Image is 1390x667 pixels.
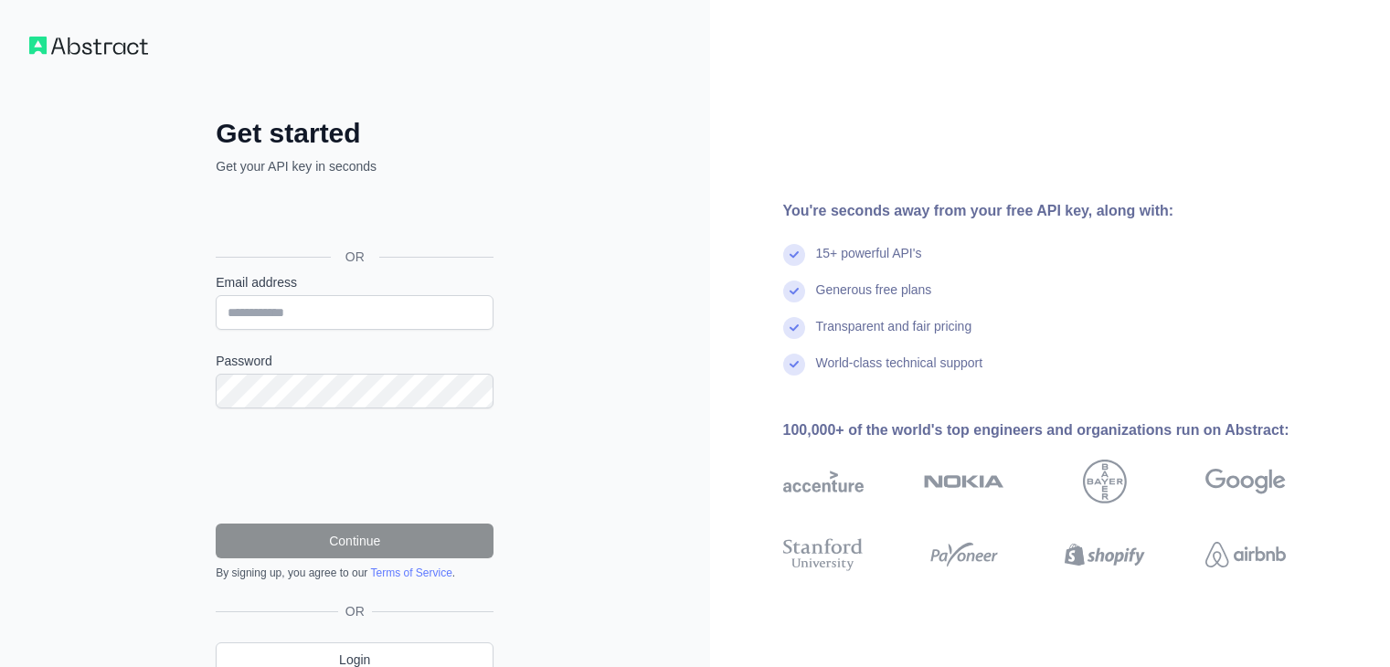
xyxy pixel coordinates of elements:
span: OR [338,602,372,620]
img: check mark [783,354,805,376]
a: Terms of Service [370,566,451,579]
div: You're seconds away from your free API key, along with: [783,200,1344,222]
img: Workflow [29,37,148,55]
div: World-class technical support [816,354,983,390]
img: check mark [783,281,805,302]
img: check mark [783,317,805,339]
img: bayer [1083,460,1127,503]
img: shopify [1065,535,1145,575]
img: check mark [783,244,805,266]
img: payoneer [924,535,1004,575]
iframe: reCAPTCHA [216,430,493,502]
img: airbnb [1205,535,1286,575]
label: Password [216,352,493,370]
h2: Get started [216,117,493,150]
div: 15+ powerful API's [816,244,922,281]
div: By signing up, you agree to our . [216,566,493,580]
div: 100,000+ of the world's top engineers and organizations run on Abstract: [783,419,1344,441]
div: Generous free plans [816,281,932,317]
span: OR [331,248,379,266]
button: Continue [216,524,493,558]
img: accenture [783,460,864,503]
img: stanford university [783,535,864,575]
div: Transparent and fair pricing [816,317,972,354]
label: Email address [216,273,493,291]
img: google [1205,460,1286,503]
iframe: Sign in with Google Button [207,196,499,236]
img: nokia [924,460,1004,503]
p: Get your API key in seconds [216,157,493,175]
